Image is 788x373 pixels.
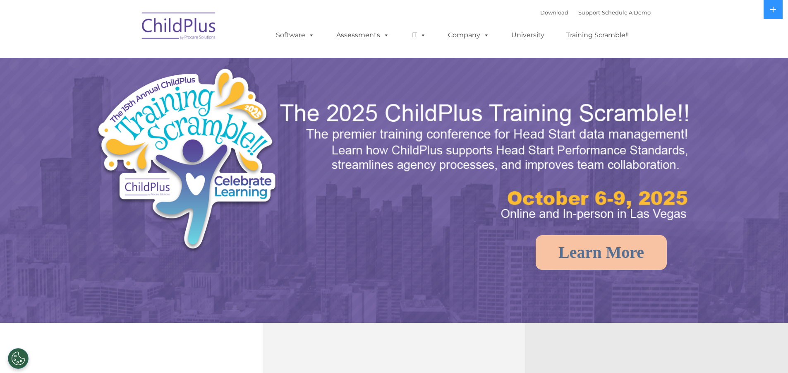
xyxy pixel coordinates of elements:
[536,235,667,270] a: Learn More
[540,9,568,16] a: Download
[328,27,398,43] a: Assessments
[403,27,434,43] a: IT
[558,27,637,43] a: Training Scramble!!
[440,27,498,43] a: Company
[602,9,651,16] a: Schedule A Demo
[578,9,600,16] a: Support
[503,27,553,43] a: University
[268,27,323,43] a: Software
[138,7,220,48] img: ChildPlus by Procare Solutions
[8,348,29,369] button: Cookies Settings
[540,9,651,16] font: |
[747,333,788,373] iframe: Chat Widget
